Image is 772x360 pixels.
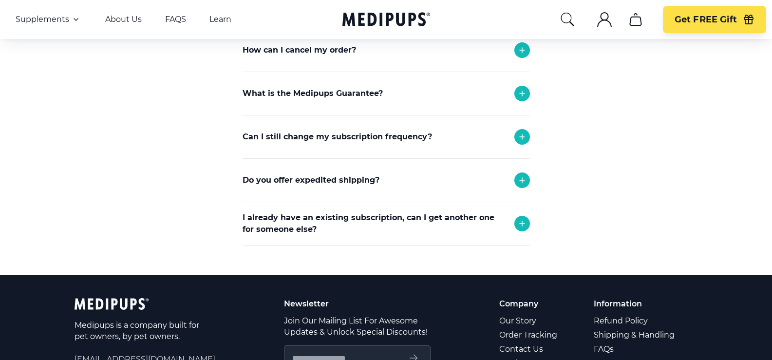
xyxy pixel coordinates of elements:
[594,314,676,328] a: Refund Policy
[624,8,647,31] button: cart
[342,10,430,30] a: Medipups
[16,14,82,25] button: Supplements
[243,158,530,209] div: Yes you can. Simply reach out to support and we will adjust your monthly deliveries!
[560,12,575,27] button: search
[593,8,616,31] button: account
[165,15,186,24] a: FAQS
[594,298,676,309] p: Information
[594,328,676,342] a: Shipping & Handling
[284,298,431,309] p: Newsletter
[243,88,383,99] p: What is the Medipups Guarantee?
[594,342,676,356] a: FAQs
[243,212,505,235] p: I already have an existing subscription, can I get another one for someone else?
[243,72,530,157] div: Any refund request and cancellation are subject to approval and turn around time is 24-48 hours. ...
[75,320,201,342] p: Medipups is a company built for pet owners, by pet owners.
[243,115,530,177] div: If you received the wrong product or your product was damaged in transit, we will replace it with...
[243,44,356,56] p: How can I cancel my order?
[16,15,69,24] span: Supplements
[243,202,530,252] div: Yes we do! Please reach out to support and we will try to accommodate any request.
[499,342,559,356] a: Contact Us
[499,314,559,328] a: Our Story
[243,174,379,186] p: Do you offer expedited shipping?
[499,298,559,309] p: Company
[243,245,530,296] div: Absolutely! Simply place the order and use the shipping address of the person who will receive th...
[209,15,231,24] a: Learn
[105,15,142,24] a: About Us
[675,14,737,25] span: Get FREE Gift
[663,6,766,33] button: Get FREE Gift
[499,328,559,342] a: Order Tracking
[243,131,432,143] p: Can I still change my subscription frequency?
[284,315,431,338] p: Join Our Mailing List For Awesome Updates & Unlock Special Discounts!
